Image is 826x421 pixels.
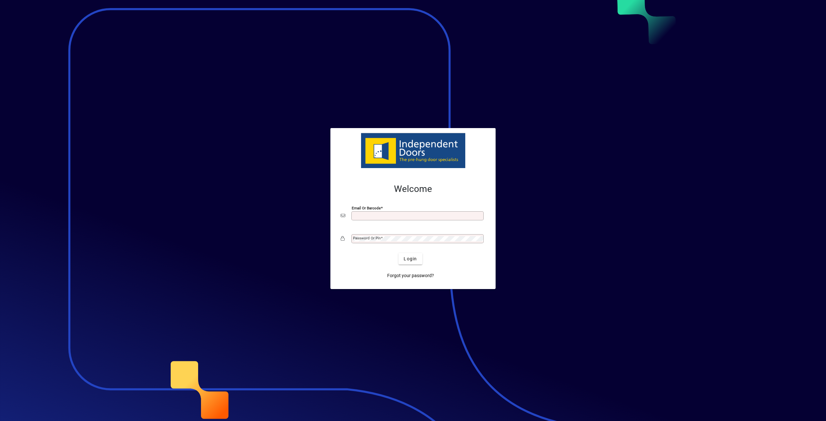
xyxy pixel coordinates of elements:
h2: Welcome [341,184,485,195]
span: Login [404,256,417,262]
a: Forgot your password? [385,270,437,281]
span: Forgot your password? [387,272,434,279]
button: Login [398,253,422,265]
mat-label: Email or Barcode [352,206,381,210]
mat-label: Password or Pin [353,236,381,240]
